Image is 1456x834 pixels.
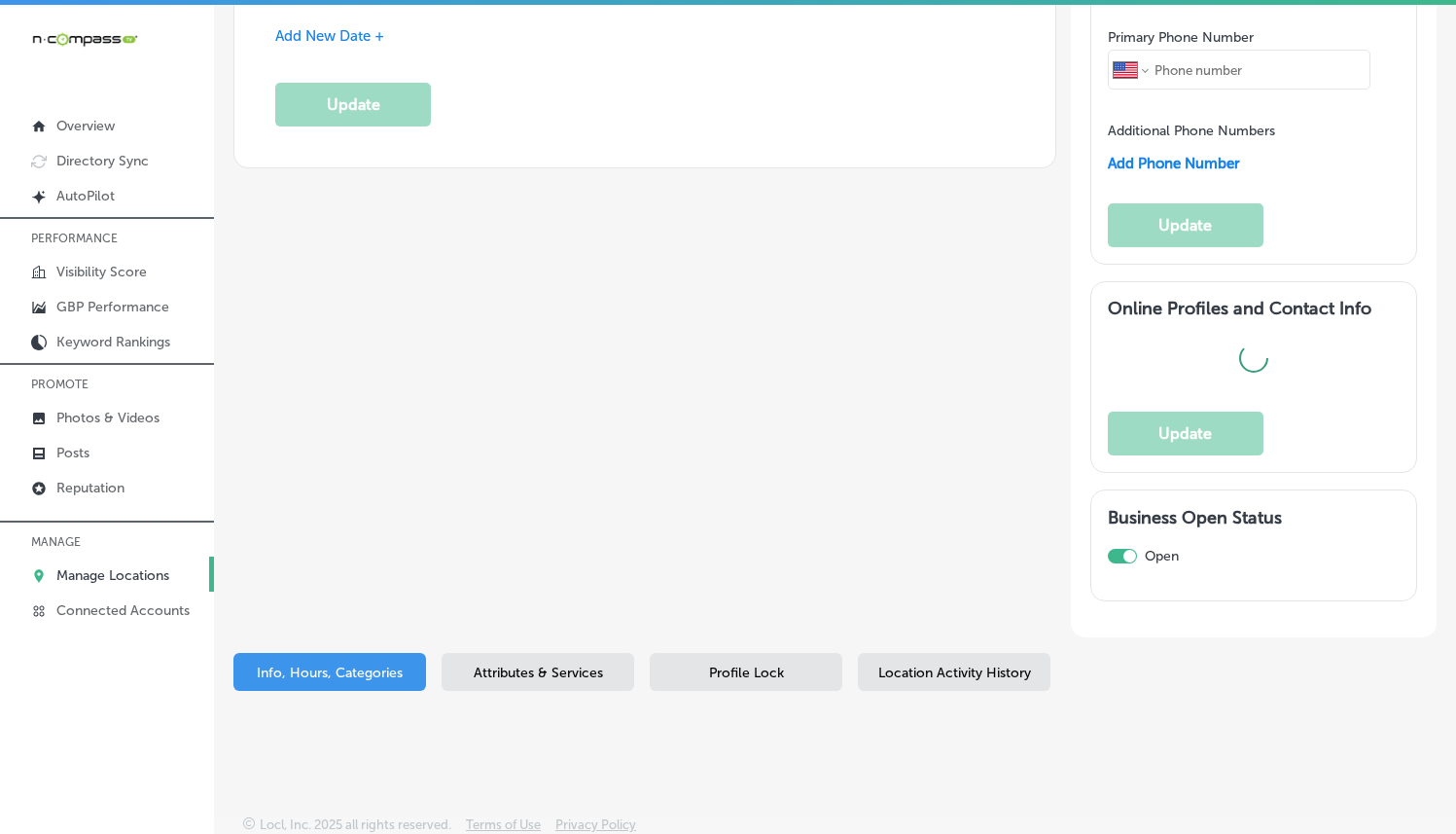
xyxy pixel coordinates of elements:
[1108,507,1400,528] h3: Business Open Status
[56,118,115,134] p: Overview
[56,480,124,496] p: Reputation
[56,567,169,584] p: Manage Locations
[275,27,384,45] span: Add New Date +
[56,602,190,619] p: Connected Accounts
[275,83,431,127] button: Update
[1108,298,1400,319] h3: Online Profiles and Contact Info
[1108,29,1254,46] label: Primary Phone Number
[474,665,603,681] span: Attributes & Services
[1108,155,1240,172] span: Add Phone Number
[31,30,138,49] img: 660ab0bf-5cc7-4cb8-ba1c-48b5ae0f18e60NCTV_CLogo_TV_Black_-500x88.png
[56,264,147,280] p: Visibility Score
[56,410,160,426] p: Photos & Videos
[878,665,1031,681] span: Location Activity History
[56,334,170,350] p: Keyword Rankings
[257,665,403,681] span: Info, Hours, Categories
[1108,203,1263,247] button: Update
[56,153,149,169] p: Directory Sync
[709,665,784,681] span: Profile Lock
[1145,548,1179,564] label: Open
[260,817,451,832] p: Locl, Inc. 2025 all rights reserved.
[56,445,89,461] p: Posts
[1108,123,1275,139] label: Additional Phone Numbers
[1153,51,1365,88] input: Phone number
[56,188,115,204] p: AutoPilot
[56,299,169,315] p: GBP Performance
[1108,412,1263,455] button: Update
